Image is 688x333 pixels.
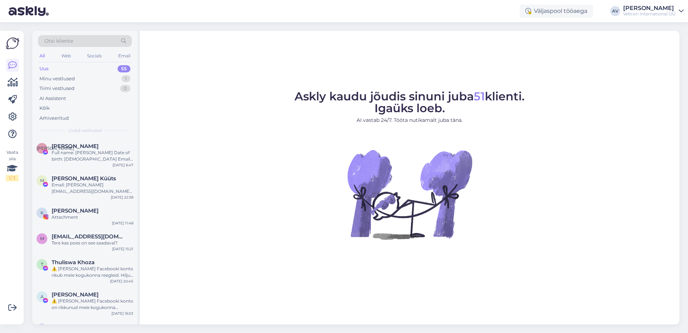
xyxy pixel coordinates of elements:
div: Tiimi vestlused [39,85,75,92]
p: AI vastab 24/7. Tööta nutikamalt juba täna. [295,116,525,124]
div: All [38,51,46,61]
div: [DATE] 6:47 [113,162,133,168]
div: ⚠️ [PERSON_NAME] Facebooki konto on rikkunud meie kogukonna standardeid. Meie süsteem on saanud p... [52,298,133,311]
div: 1 / 3 [6,175,19,181]
a: [PERSON_NAME]Veltron International OÜ [623,5,684,17]
div: Väljaspool tööaega [520,5,593,18]
span: Askly kaudu jõudis sinuni juba klienti. Igaüks loeb. [295,89,525,115]
span: Uued vestlused [68,127,102,134]
div: Arhiveeritud [39,115,69,122]
div: Web [60,51,72,61]
img: No Chat active [345,130,474,259]
div: Email [117,51,132,61]
span: K [40,210,44,215]
span: [PERSON_NAME] [37,146,74,151]
div: [DATE] 20:45 [110,279,133,284]
span: Яна Гуртовая [52,143,99,149]
span: T [41,262,43,267]
div: Tere kas poes on see saadaval? [52,240,133,246]
span: m [40,236,44,241]
img: Askly Logo [6,37,19,50]
div: AI Assistent [39,95,66,102]
span: Thuliswa Khoza [52,259,95,266]
span: Abraham Fernando [52,291,99,298]
div: Full name: [PERSON_NAME] Date of birth: [DEMOGRAPHIC_DATA] Email: [PERSON_NAME][EMAIL_ADDRESS][DO... [52,149,133,162]
div: [DATE] 15:21 [112,246,133,252]
span: M [40,178,44,183]
div: [DATE] 16:53 [111,311,133,316]
div: 1 [121,75,130,82]
div: Vaata siia [6,149,19,181]
div: Email: [PERSON_NAME][EMAIL_ADDRESS][DOMAIN_NAME] Date of birth: [DEMOGRAPHIC_DATA] Full name: [PE... [52,182,133,195]
span: 51 [474,89,485,103]
span: Kristin Kerro [52,208,99,214]
div: Uus [39,65,49,72]
div: AV [610,6,620,16]
div: [PERSON_NAME] [623,5,676,11]
div: Socials [86,51,103,61]
div: Kõik [39,105,50,112]
div: Attachment [52,214,133,220]
div: 0 [120,85,130,92]
span: Merle Küüts [52,175,116,182]
span: Rait Kristal [52,324,99,330]
div: ⚠️ [PERSON_NAME] Facebooki konto rikub meie kogukonna reegleid. Hiljuti on meie süsteem saanud ka... [52,266,133,279]
div: Minu vestlused [39,75,75,82]
span: Otsi kliente [44,37,73,45]
span: m.nommilo@gmail.com [52,233,126,240]
div: Veltron International OÜ [623,11,676,17]
div: 55 [118,65,130,72]
span: A [40,294,44,299]
div: [DATE] 11:48 [112,220,133,226]
div: [DATE] 22:38 [111,195,133,200]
